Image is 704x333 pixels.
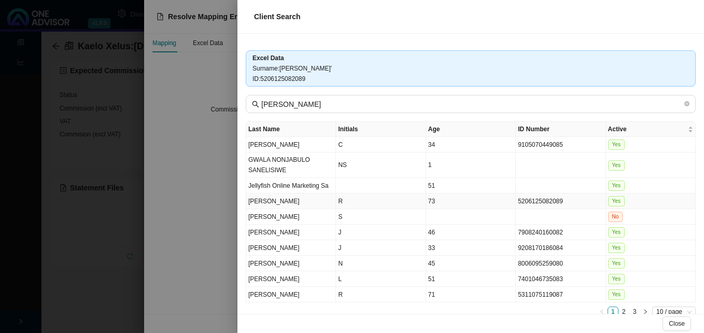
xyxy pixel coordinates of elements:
[656,307,692,317] span: 10 / page
[246,240,336,256] td: [PERSON_NAME]
[608,274,625,284] span: Yes
[246,152,336,178] td: GWALA NONJABULO SANELISIWE
[252,63,689,74] div: Surname : [PERSON_NAME]'
[428,291,435,298] span: 71
[261,99,682,110] input: Last Name
[246,287,336,302] td: [PERSON_NAME]
[669,318,685,329] span: Close
[640,307,651,317] li: Next Page
[336,287,426,302] td: R
[428,161,432,169] span: 1
[516,256,606,271] td: 8006095259080
[336,256,426,271] td: N
[428,275,435,283] span: 51
[246,271,336,287] td: [PERSON_NAME]
[597,307,608,317] li: Previous Page
[426,122,516,137] th: Age
[630,307,640,317] a: 3
[608,307,618,317] a: 1
[608,160,625,171] span: Yes
[246,137,336,152] td: [PERSON_NAME]
[516,225,606,240] td: 7908240160082
[663,316,691,331] button: Close
[336,193,426,209] td: R
[618,307,629,317] li: 2
[428,198,435,205] span: 73
[246,178,336,193] td: Jellyfish Online Marketing Sa
[640,307,651,317] button: right
[608,196,625,206] span: Yes
[684,101,689,106] span: close-circle
[608,212,623,222] span: No
[246,209,336,225] td: [PERSON_NAME]
[428,244,435,252] span: 33
[516,240,606,256] td: 9208170186084
[608,289,625,300] span: Yes
[336,137,426,152] td: C
[252,74,689,84] div: ID : 5206125082089
[246,256,336,271] td: [PERSON_NAME]
[629,307,640,317] li: 3
[428,260,435,267] span: 45
[336,271,426,287] td: L
[516,122,606,137] th: ID Number
[608,140,625,150] span: Yes
[336,152,426,178] td: NS
[608,227,625,238] span: Yes
[428,141,435,148] span: 34
[336,225,426,240] td: J
[246,193,336,209] td: [PERSON_NAME]
[608,258,625,269] span: Yes
[516,193,606,209] td: 5206125082089
[652,307,696,317] div: Page Size
[516,271,606,287] td: 7401046735083
[336,240,426,256] td: J
[606,122,696,137] th: Active
[246,225,336,240] td: [PERSON_NAME]
[246,122,336,137] th: Last Name
[608,124,686,134] span: Active
[684,100,689,108] span: close-circle
[254,12,300,21] span: Client Search
[428,182,435,189] span: 51
[336,209,426,225] td: S
[599,309,604,314] span: left
[608,181,625,191] span: Yes
[608,243,625,253] span: Yes
[336,122,426,137] th: Initials
[516,287,606,302] td: 5311075119087
[643,309,648,314] span: right
[619,307,629,317] a: 2
[252,54,284,62] b: Excel Data
[597,307,608,317] button: left
[428,229,435,236] span: 46
[252,101,259,108] span: search
[608,307,618,317] li: 1
[516,137,606,152] td: 9105070449085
